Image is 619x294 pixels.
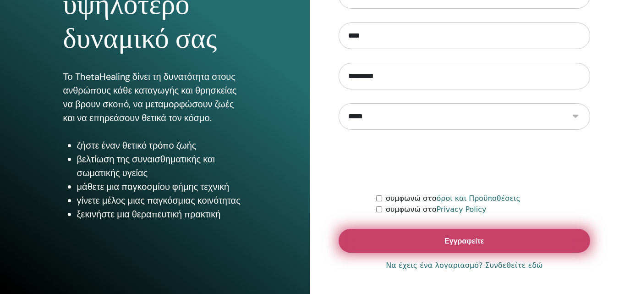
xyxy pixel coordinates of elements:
[436,194,520,203] a: όροι και Προϋποθέσεις
[339,229,591,253] button: Εγγραφείτε
[386,260,542,271] a: Να έχεις ένα λογαριασμό? Συνδεθείτε εδώ
[77,139,247,152] li: ζήστε έναν θετικό τρόπο ζωής
[386,193,520,204] label: συμφωνώ στο
[436,205,486,214] a: Privacy Policy
[444,236,484,246] span: Εγγραφείτε
[386,204,487,215] label: συμφωνώ στο
[77,152,247,180] li: βελτίωση της συναισθηματικής και σωματικής υγείας
[77,194,247,207] li: γίνετε μέλος μιας παγκόσμιας κοινότητας
[77,180,247,194] li: μάθετε μια παγκοσμίου φήμης τεχνική
[63,70,247,125] p: Το ThetaHealing δίνει τη δυνατότητα στους ανθρώπους κάθε καταγωγής και θρησκείας να βρουν σκοπό, ...
[77,207,247,221] li: ξεκινήστε μια θεραπευτική πρακτική
[394,144,534,179] iframe: reCAPTCHA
